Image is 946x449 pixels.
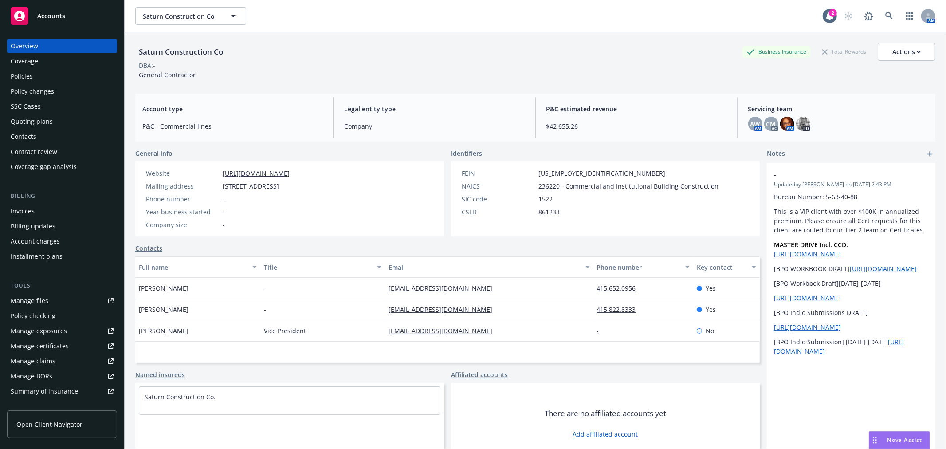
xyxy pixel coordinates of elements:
[774,207,928,235] p: This is a VIP client with over $100K in annualized premium. Please ensure all Cert requests for t...
[538,194,553,204] span: 1522
[573,429,638,439] a: Add affiliated account
[146,207,219,217] div: Year business started
[7,54,117,68] a: Coverage
[11,294,48,308] div: Manage files
[223,169,290,177] a: [URL][DOMAIN_NAME]
[7,69,117,83] a: Policies
[892,43,921,60] div: Actions
[545,408,666,419] span: There are no affiliated accounts yet
[11,160,77,174] div: Coverage gap analysis
[818,46,871,57] div: Total Rewards
[7,234,117,248] a: Account charges
[135,46,227,58] div: Saturn Construction Co
[11,204,35,218] div: Invoices
[451,149,482,158] span: Identifiers
[11,219,55,233] div: Billing updates
[767,163,935,363] div: -Updatedby [PERSON_NAME] on [DATE] 2:43 PMBureau Number: 5-63-40-88This is a VIP client with over...
[11,369,52,383] div: Manage BORs
[451,370,508,379] a: Affiliated accounts
[264,326,306,335] span: Vice President
[260,256,385,278] button: Title
[11,69,33,83] div: Policies
[780,117,794,131] img: photo
[860,7,878,25] a: Report a Bug
[223,194,225,204] span: -
[264,305,266,314] span: -
[11,54,38,68] div: Coverage
[840,7,857,25] a: Start snowing
[880,7,898,25] a: Search
[11,39,38,53] div: Overview
[135,256,260,278] button: Full name
[462,181,535,191] div: NAICS
[767,149,785,159] span: Notes
[139,263,247,272] div: Full name
[7,4,117,28] a: Accounts
[7,192,117,201] div: Billing
[11,84,54,98] div: Policy changes
[597,284,643,292] a: 415.652.0956
[774,250,841,258] a: [URL][DOMAIN_NAME]
[7,160,117,174] a: Coverage gap analysis
[223,207,225,217] span: -
[774,337,928,356] p: [BPO Indio Submission] [DATE]-[DATE]
[697,263,746,272] div: Key contact
[135,244,162,253] a: Contacts
[389,305,499,314] a: [EMAIL_ADDRESS][DOMAIN_NAME]
[774,192,928,201] p: Bureau Number: 5-63-40-88
[7,145,117,159] a: Contract review
[139,326,188,335] span: [PERSON_NAME]
[11,354,55,368] div: Manage claims
[538,169,665,178] span: [US_EMPLOYER_IDENTIFICATION_NUMBER]
[11,234,60,248] div: Account charges
[7,324,117,338] a: Manage exposures
[7,309,117,323] a: Policy checking
[7,339,117,353] a: Manage certificates
[7,354,117,368] a: Manage claims
[774,308,928,317] p: [BPO Indio Submissions DRAFT]
[11,249,63,264] div: Installment plans
[16,420,82,429] span: Open Client Navigator
[774,170,905,179] span: -
[135,7,246,25] button: Saturn Construction Co
[37,12,65,20] span: Accounts
[264,263,372,272] div: Title
[706,305,716,314] span: Yes
[796,117,810,131] img: photo
[389,284,499,292] a: [EMAIL_ADDRESS][DOMAIN_NAME]
[135,149,173,158] span: General info
[7,219,117,233] a: Billing updates
[546,122,726,131] span: $42,655.26
[706,326,714,335] span: No
[597,263,680,272] div: Phone number
[748,104,928,114] span: Servicing team
[146,194,219,204] div: Phone number
[135,370,185,379] a: Named insureds
[7,114,117,129] a: Quoting plans
[7,204,117,218] a: Invoices
[538,207,560,217] span: 861233
[344,104,524,114] span: Legal entity type
[774,264,928,273] p: [BPO WORKBOOK DRAFT]
[11,130,36,144] div: Contacts
[901,7,919,25] a: Switch app
[146,169,219,178] div: Website
[546,104,726,114] span: P&C estimated revenue
[925,149,935,159] a: add
[538,181,718,191] span: 236220 - Commercial and Institutional Building Construction
[389,327,499,335] a: [EMAIL_ADDRESS][DOMAIN_NAME]
[11,99,41,114] div: SSC Cases
[11,309,55,323] div: Policy checking
[7,99,117,114] a: SSC Cases
[7,84,117,98] a: Policy changes
[462,169,535,178] div: FEIN
[7,39,117,53] a: Overview
[7,281,117,290] div: Tools
[869,432,880,449] div: Drag to move
[223,220,225,229] span: -
[143,12,220,21] span: Saturn Construction Co
[11,324,67,338] div: Manage exposures
[7,369,117,383] a: Manage BORs
[142,122,322,131] span: P&C - Commercial lines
